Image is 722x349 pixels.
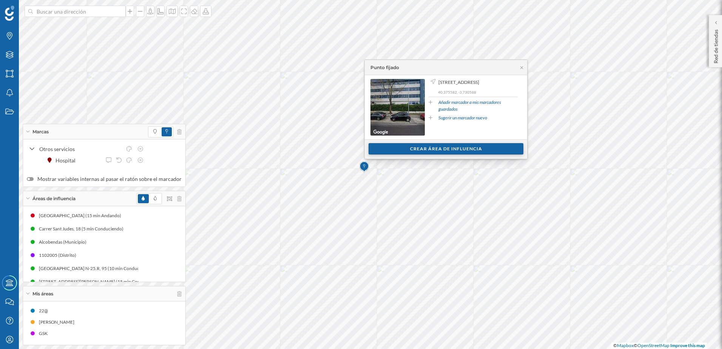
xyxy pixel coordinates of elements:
p: Red de tiendas [712,26,720,63]
div: © © [611,343,707,349]
img: Marker [359,159,369,174]
a: Sugerir un marcador nuevo [438,114,487,121]
div: Hospital [56,156,79,164]
span: Marcas [32,128,49,135]
span: Áreas de influencia [32,195,76,202]
div: [STREET_ADDRESS][PERSON_NAME] (15 min Conduciendo) [33,278,159,286]
div: Carrer Sant Judes, 18 (5 min Conduciendo) [39,225,127,233]
img: Geoblink Logo [5,6,14,21]
div: [GEOGRAPHIC_DATA] N-25.R, 95 (10 min Conduciendo) [34,265,151,272]
a: OpenStreetMap [637,343,670,348]
span: [STREET_ADDRESS] [438,79,479,86]
a: Improve this map [670,343,705,348]
div: Otros servicios [39,145,122,153]
span: Soporte [15,5,42,12]
a: Añadir marcador a mis marcadores guardados [438,99,518,113]
p: 40,375582, -3,730588 [438,90,518,95]
div: [PERSON_NAME] [39,318,78,326]
div: Alcobendas (Municipio) [39,238,90,246]
div: [GEOGRAPHIC_DATA] (15 min Andando) [39,212,125,219]
span: Mis áreas [32,290,53,297]
label: Mostrar variables internas al pasar el ratón sobre el marcador [27,175,182,183]
a: Mapbox [617,343,634,348]
img: streetview [370,79,425,136]
div: 22@ [39,307,52,315]
div: GSK [39,330,51,337]
div: 1102005 (Distrito) [39,252,80,259]
div: Punto fijado [370,64,399,71]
